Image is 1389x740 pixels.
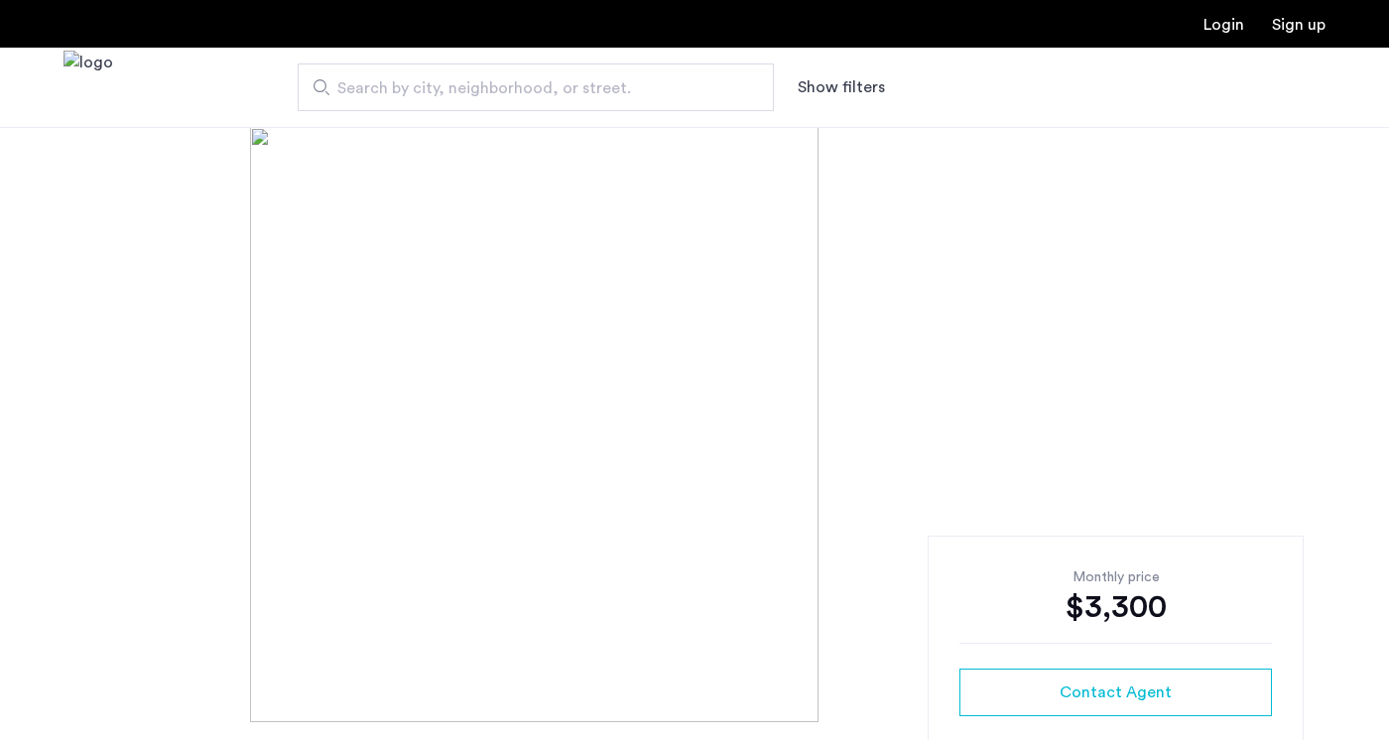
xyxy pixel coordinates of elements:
a: Login [1203,17,1244,33]
img: [object%20Object] [250,127,1139,722]
button: Show or hide filters [798,75,885,99]
span: Search by city, neighborhood, or street. [337,76,718,100]
button: button [959,669,1272,716]
a: Cazamio Logo [63,51,113,125]
span: Contact Agent [1060,680,1172,704]
div: $3,300 [959,587,1272,627]
div: Monthly price [959,567,1272,587]
a: Registration [1272,17,1326,33]
input: Apartment Search [298,63,774,111]
img: logo [63,51,113,125]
